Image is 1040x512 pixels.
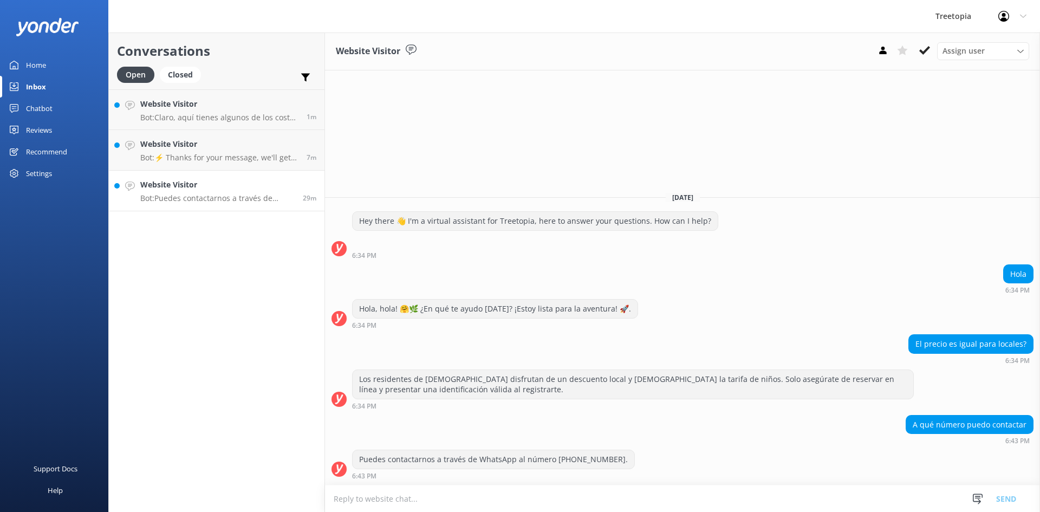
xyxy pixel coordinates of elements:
[16,18,79,36] img: yonder-white-logo.png
[942,45,985,57] span: Assign user
[48,479,63,501] div: Help
[909,335,1033,353] div: El precio es igual para locales?
[1005,358,1030,364] strong: 6:34 PM
[352,252,376,259] strong: 6:34 PM
[307,153,316,162] span: 07:05pm 13-Aug-2025 (UTC -06:00) America/Mexico_City
[140,179,295,191] h4: Website Visitor
[26,163,52,184] div: Settings
[666,193,700,202] span: [DATE]
[1005,287,1030,294] strong: 6:34 PM
[109,89,324,130] a: Website VisitorBot:Claro, aquí tienes algunos de los costos de los paquetes en [GEOGRAPHIC_DATA]:...
[117,41,316,61] h2: Conversations
[307,112,316,121] span: 07:11pm 13-Aug-2025 (UTC -06:00) America/Mexico_City
[26,141,67,163] div: Recommend
[140,193,295,203] p: Bot: Puedes contactarnos a través de WhatsApp al número [PHONE_NUMBER].
[352,403,376,410] strong: 6:34 PM
[303,193,316,203] span: 06:43pm 13-Aug-2025 (UTC -06:00) America/Mexico_City
[140,138,298,150] h4: Website Visitor
[353,300,638,318] div: Hola, hola! 🤗🌿 ¿En qué te ayudo [DATE]? ¡Estoy lista para la aventura! 🚀.
[34,458,77,479] div: Support Docs
[140,113,298,122] p: Bot: Claro, aquí tienes algunos de los costos de los paquetes en [GEOGRAPHIC_DATA]: - **Full Pack...
[140,153,298,163] p: Bot: ⚡ Thanks for your message, we'll get back to you as soon as we can. You're also welcome to k...
[336,44,400,59] h3: Website Visitor
[26,119,52,141] div: Reviews
[1004,265,1033,283] div: Hola
[352,473,376,479] strong: 6:43 PM
[352,472,635,479] div: 06:43pm 13-Aug-2025 (UTC -06:00) America/Mexico_City
[352,322,376,329] strong: 6:34 PM
[26,98,53,119] div: Chatbot
[906,437,1033,444] div: 06:43pm 13-Aug-2025 (UTC -06:00) America/Mexico_City
[908,357,1033,364] div: 06:34pm 13-Aug-2025 (UTC -06:00) America/Mexico_City
[117,67,154,83] div: Open
[26,54,46,76] div: Home
[117,68,160,80] a: Open
[353,450,634,469] div: Puedes contactarnos a través de WhatsApp al número [PHONE_NUMBER].
[160,68,206,80] a: Closed
[109,171,324,211] a: Website VisitorBot:Puedes contactarnos a través de WhatsApp al número [PHONE_NUMBER].29m
[353,212,718,230] div: Hey there 👋 I'm a virtual assistant for Treetopia, here to answer your questions. How can I help?
[352,321,638,329] div: 06:34pm 13-Aug-2025 (UTC -06:00) America/Mexico_City
[109,130,324,171] a: Website VisitorBot:⚡ Thanks for your message, we'll get back to you as soon as we can. You're als...
[906,416,1033,434] div: A qué número puedo contactar
[353,370,913,399] div: Los residentes de [DEMOGRAPHIC_DATA] disfrutan de un descuento local y [DEMOGRAPHIC_DATA] la tari...
[26,76,46,98] div: Inbox
[1003,286,1033,294] div: 06:34pm 13-Aug-2025 (UTC -06:00) America/Mexico_City
[1005,438,1030,444] strong: 6:43 PM
[937,42,1029,60] div: Assign User
[352,402,914,410] div: 06:34pm 13-Aug-2025 (UTC -06:00) America/Mexico_City
[140,98,298,110] h4: Website Visitor
[352,251,718,259] div: 06:34pm 13-Aug-2025 (UTC -06:00) America/Mexico_City
[160,67,201,83] div: Closed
